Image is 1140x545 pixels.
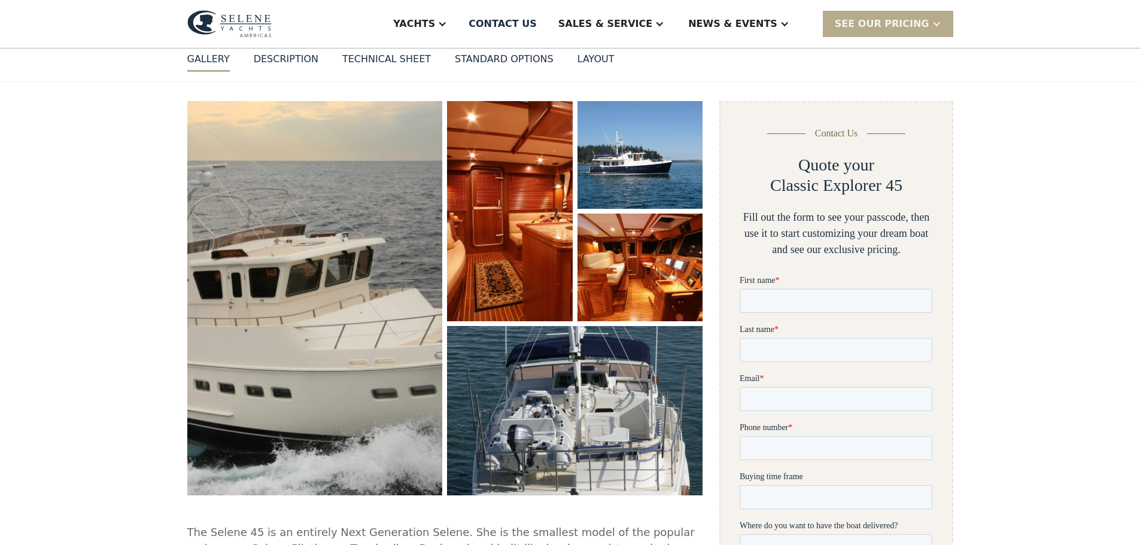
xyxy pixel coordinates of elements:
[3,485,11,493] input: Yes, I'd like to receive SMS updates.Reply STOP to unsubscribe at any time.
[577,214,703,321] a: open lightbox
[187,101,443,495] a: open lightbox
[798,155,874,175] h2: Quote your
[577,52,615,66] div: layout
[577,214,703,321] img: 45 foot motor yacht
[577,52,615,72] a: layout
[14,486,143,495] strong: Yes, I'd like to receive SMS updates.
[447,326,703,495] img: 45 foot motor yacht
[3,523,11,531] input: I want to subscribe to your Newsletter.Unsubscribe any time by clicking the link at the bottom of...
[455,52,554,66] div: standard options
[455,52,554,72] a: standard options
[187,52,230,66] div: GALLERY
[469,17,537,31] div: Contact US
[187,10,272,38] img: logo
[187,52,230,72] a: GALLERY
[447,101,572,321] img: 45 foot motor yacht
[342,52,431,72] a: Technical sheet
[447,326,703,495] a: open lightbox
[1,447,186,468] span: We respect your time - only the good stuff, never spam.
[577,101,703,209] a: open lightbox
[577,101,703,209] img: 45 foot motor yacht
[815,126,858,141] div: Contact Us
[342,52,431,66] div: Technical sheet
[740,209,932,258] div: Fill out the form to see your passcode, then use it to start customizing your dream boat and see ...
[3,486,185,506] span: Reply STOP to unsubscribe at any time.
[447,101,572,321] a: open lightbox
[187,101,443,495] img: 45 foot motor yacht
[558,17,652,31] div: Sales & Service
[3,523,110,543] strong: I want to subscribe to your Newsletter.
[823,11,953,36] div: SEE Our Pricing
[254,52,318,72] a: DESCRIPTION
[393,17,435,31] div: Yachts
[1,408,191,440] span: Tick the box below to receive occasional updates, exclusive offers, and VIP access via text message.
[770,175,902,196] h2: Classic Explorer 45
[254,52,318,66] div: DESCRIPTION
[835,17,929,31] div: SEE Our Pricing
[688,17,777,31] div: News & EVENTS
